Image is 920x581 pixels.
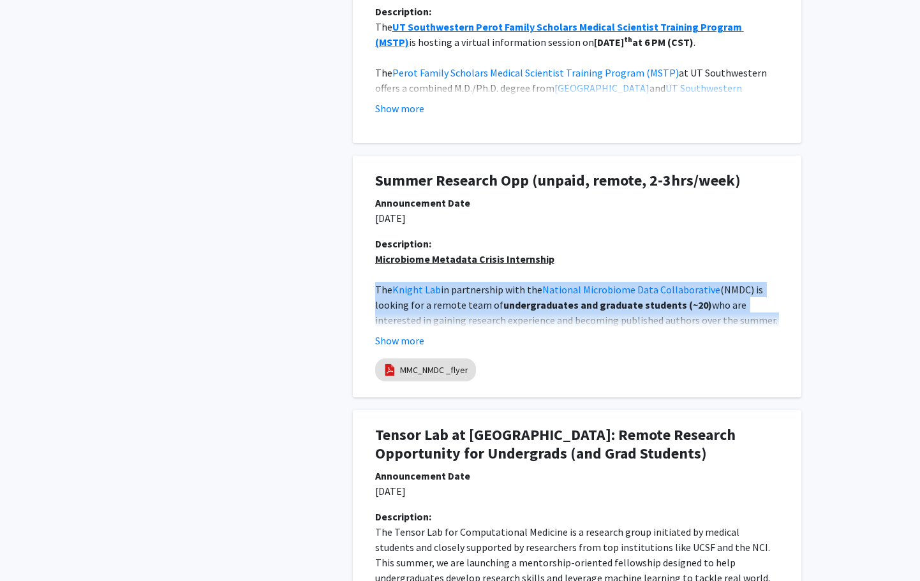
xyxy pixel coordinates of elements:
[441,283,542,296] span: in partnership with the
[375,20,744,48] a: UT Southwestern Perot Family Scholars Medical Scientist Training Program (MSTP)
[375,483,779,499] p: [DATE]
[375,4,779,19] div: Description:
[392,283,441,296] a: Knight Lab
[375,282,779,389] p: [GEOGRAPHIC_DATA][US_STATE]
[375,20,392,33] span: The
[392,66,679,79] a: Perot Family Scholars Medical Scientist Training Program (MSTP)
[400,364,468,377] a: MMC_NMDC _flyer
[375,172,779,190] h1: Summer Research Opp (unpaid, remote, 2-3hrs/week)
[383,363,397,377] img: pdf_icon.png
[375,236,779,251] div: Description:
[554,82,649,94] a: [GEOGRAPHIC_DATA]
[694,36,695,48] span: .
[632,36,694,48] strong: at 6 PM (CST)
[375,509,779,524] div: Description:
[10,524,54,571] iframe: Chat
[375,195,779,210] div: Announcement Date
[624,34,632,44] strong: th
[375,298,780,342] span: who are interested in gaining research experience and becoming published authors over the summer....
[375,468,779,483] div: Announcement Date
[375,66,392,79] span: The
[375,101,424,116] button: Show more
[594,36,624,48] strong: [DATE]
[375,283,392,296] span: The
[542,283,720,296] a: National Microbiome Data Collaborative
[649,82,665,94] span: and
[409,36,594,48] span: is hosting a virtual information session on
[375,333,424,348] button: Show more
[375,210,779,226] p: [DATE]
[503,298,712,311] strong: undergraduates and graduate students (~20)
[375,253,554,265] u: Microbiome Metadata Crisis Internship
[375,426,779,463] h1: Tensor Lab at [GEOGRAPHIC_DATA]: Remote Research Opportunity for Undergrads (and Grad Students)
